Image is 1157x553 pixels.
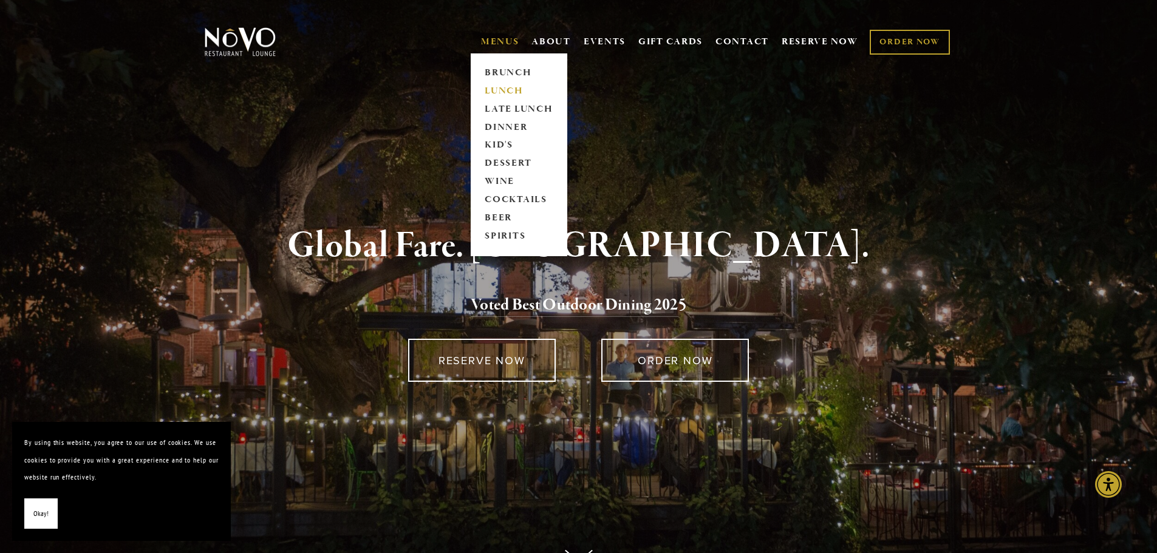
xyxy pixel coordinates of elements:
[715,30,769,53] a: CONTACT
[481,100,557,118] a: LATE LUNCH
[471,294,678,317] a: Voted Best Outdoor Dining 202
[782,30,858,53] a: RESERVE NOW
[24,434,219,486] p: By using this website, you agree to our use of cookies. We use cookies to provide you with a grea...
[408,339,556,382] a: RESERVE NOW
[481,191,557,209] a: COCKTAILS
[33,505,49,523] span: Okay!
[481,228,557,246] a: SPIRITS
[481,137,557,155] a: KID'S
[481,173,557,191] a: WINE
[481,82,557,100] a: LUNCH
[481,36,519,48] a: MENUS
[601,339,749,382] a: ORDER NOW
[481,155,557,173] a: DESSERT
[1095,471,1122,498] div: Accessibility Menu
[638,30,703,53] a: GIFT CARDS
[12,422,231,541] section: Cookie banner
[481,64,557,82] a: BRUNCH
[870,30,949,55] a: ORDER NOW
[584,36,626,48] a: EVENTS
[24,498,58,529] button: Okay!
[225,293,933,318] h2: 5
[481,209,557,228] a: BEER
[202,27,278,57] img: Novo Restaurant &amp; Lounge
[287,223,870,269] strong: Global Fare. [GEOGRAPHIC_DATA].
[531,36,571,48] a: ABOUT
[481,118,557,137] a: DINNER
